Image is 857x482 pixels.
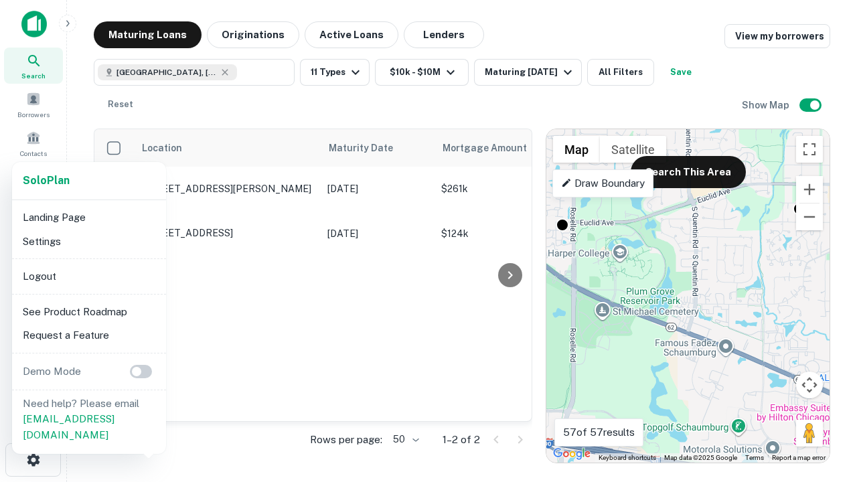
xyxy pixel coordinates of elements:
[17,206,161,230] li: Landing Page
[23,396,155,443] p: Need help? Please email
[17,264,161,289] li: Logout
[17,323,161,347] li: Request a Feature
[23,174,70,187] strong: Solo Plan
[23,413,114,440] a: [EMAIL_ADDRESS][DOMAIN_NAME]
[23,173,70,189] a: SoloPlan
[17,364,86,380] p: Demo Mode
[17,300,161,324] li: See Product Roadmap
[790,332,857,396] iframe: Chat Widget
[17,230,161,254] li: Settings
